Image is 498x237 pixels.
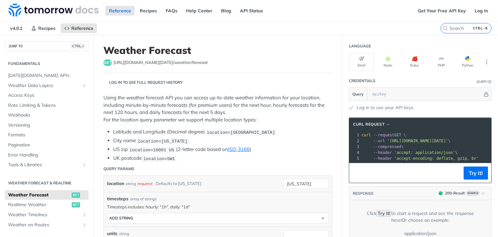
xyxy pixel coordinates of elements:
[369,88,483,101] input: apikey
[349,150,360,156] div: 4
[38,25,55,31] span: Recipes
[349,43,371,49] div: Language
[362,150,457,155] span: \
[357,104,413,111] a: Log in to use your API keys
[5,41,89,51] button: JUMP TOCTRL-/
[5,220,89,230] a: Weather on RoutesShow subpages for Weather on Routes
[484,59,490,65] svg: More ellipsis
[8,72,87,79] span: [DATE][DOMAIN_NAME] APIs
[359,210,481,224] div: Click to start a request and see the response here! Or choose an example:
[136,6,160,16] a: Recipes
[82,162,87,168] button: Show subpages for Tools & Libraries
[5,190,89,200] a: Weather Forecastget
[61,23,97,33] a: Reference
[8,142,87,148] span: Pagination
[113,128,332,136] li: Latitude and Longitude (Decimal degree)
[8,4,99,17] img: Tomorrow.io Weather API Docs
[5,140,89,150] a: Pagination
[143,156,175,161] span: location=SW1
[443,26,448,31] svg: Search
[8,162,80,168] span: Tools & Libraries
[352,168,362,178] button: Copy to clipboard
[464,167,488,180] button: Try It!
[362,139,451,143] span: \
[72,193,80,198] span: get
[5,81,89,91] a: Weather Data LayersShow subpages for Weather Data Layers
[103,94,332,123] p: Using the weather forecast API you can access up-to-date weather information for your location, i...
[71,44,85,49] span: CTRL-/
[373,150,392,155] span: --header
[394,156,479,161] span: 'accept-encoding: deflate, gzip, br'
[471,25,490,31] kbd: CTRL-K
[5,101,89,110] a: Rate Limiting & Tokens
[6,23,26,33] span: v4.0.1
[103,44,332,56] h1: Weather Forecast
[119,231,129,237] div: string
[5,150,89,160] a: Error Handling
[353,121,385,127] span: cURL Request
[183,6,216,16] a: Help Center
[349,53,374,71] button: Shell
[349,78,375,84] div: Credentials
[8,222,80,228] span: Weather on Routes
[207,130,275,135] span: location=[GEOGRAPHIC_DATA]
[414,6,469,16] a: Get Your Free API Key
[466,191,480,196] span: Example
[129,147,174,152] span: location=10001 US
[8,202,70,208] span: Realtime Weather
[349,138,360,144] div: 2
[5,180,89,186] h2: Weather Forecast & realtime
[373,156,392,161] span: --header
[362,133,371,137] span: curl
[375,53,400,71] button: Node
[5,160,89,170] a: Tools & LibrariesShow subpages for Tools & Libraries
[5,61,89,67] h2: Fundamentals
[72,202,80,207] span: get
[482,57,492,67] button: More Languages
[113,146,332,153] li: US zip (2-letter code based on )
[488,80,492,83] i: Information
[107,230,117,237] label: units
[71,25,93,31] span: Reference
[5,71,89,81] a: [DATE][DOMAIN_NAME] APIs
[107,204,329,210] p: Timesteps includes: hourly: "1h", daily: "1d"
[349,156,360,161] div: 5
[109,216,133,220] div: ADD string
[103,59,112,66] span: get
[126,179,136,188] div: string
[8,152,87,158] span: Error Handling
[351,121,393,128] button: cURL Request
[82,83,87,88] button: Show subpages for Weather Data Layers
[445,190,465,196] div: 200 - Result
[8,122,87,129] span: Versioning
[8,112,87,118] span: Webhooks
[373,133,394,137] span: --request
[5,91,89,100] a: Access Keys
[435,190,488,196] button: 200200-ResultExample
[376,210,391,217] code: Try It!
[113,59,208,66] span: https://api.tomorrow.io/v4/weather/forecast
[477,79,488,84] div: Query
[429,53,454,71] button: PHP
[362,144,404,149] span: \
[349,132,360,138] div: 1
[107,195,128,202] span: timesteps
[349,144,360,150] div: 3
[156,179,201,188] div: Defaults to [US_STATE]
[218,6,235,16] a: Blog
[5,130,89,140] a: Formats
[373,144,401,149] span: --compressed
[107,213,328,223] button: ADD string
[228,146,250,152] a: ISO-3166
[113,155,332,162] li: UK postcode
[439,191,443,195] span: 200
[352,190,374,197] button: RESPONSE
[362,133,406,137] span: GET \
[404,230,436,237] div: application/json
[483,91,490,97] button: Hide
[373,139,385,143] span: --url
[394,150,455,155] span: 'accept: application/json'
[387,139,448,143] span: '[URL][DOMAIN_NAME][DATE]'
[28,23,59,33] a: Recipes
[5,120,89,130] a: Versioning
